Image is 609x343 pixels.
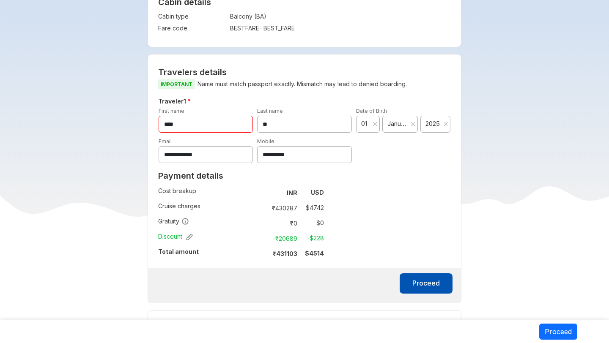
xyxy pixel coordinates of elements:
button: Clear [373,120,378,128]
h2: Travelers details [158,67,451,77]
div: BESTFARE - BEST_FARE [230,24,386,33]
label: Mobile [257,138,274,144]
label: Last name [257,108,283,114]
svg: close [443,122,448,127]
td: -$ 228 [301,232,324,244]
td: : [261,231,265,246]
strong: USD [311,189,324,196]
span: IMPORTANT [158,79,195,89]
td: Cabin type [158,11,226,22]
button: Clear [443,120,448,128]
button: Clear [411,120,416,128]
span: 2025 [425,120,441,128]
svg: close [411,122,416,127]
svg: close [373,122,378,127]
span: Gratuity [158,217,189,226]
td: ₹ 430287 [265,202,301,214]
label: Email [159,138,172,144]
td: Fare code [158,22,226,34]
td: : [226,22,230,34]
td: $ 4742 [301,202,324,214]
td: : [261,185,265,200]
td: : [261,246,265,261]
span: January [387,120,407,128]
span: 01 [361,120,370,128]
label: Date of Birth [356,108,387,114]
td: Cost breakup [158,185,261,200]
button: Proceed [400,273,453,294]
strong: $ 4514 [305,250,324,257]
p: Name must match passport exactly. Mismatch may lead to denied boarding. [158,79,451,90]
h2: Payment details [158,171,324,181]
td: Cruise charges [158,200,261,215]
h5: Traveler 1 [156,96,453,106]
strong: INR [287,189,297,196]
button: Proceed [539,324,577,340]
td: : [226,11,230,22]
td: : [261,215,265,231]
span: Discount [158,232,193,241]
strong: Total amount [158,248,199,255]
td: : [261,200,265,215]
td: $ 0 [301,217,324,229]
td: Balcony (BA) [230,11,386,22]
td: -₹ 20689 [265,232,301,244]
td: ₹ 0 [265,217,301,229]
strong: ₹ 431103 [273,250,297,257]
label: First name [159,108,184,114]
